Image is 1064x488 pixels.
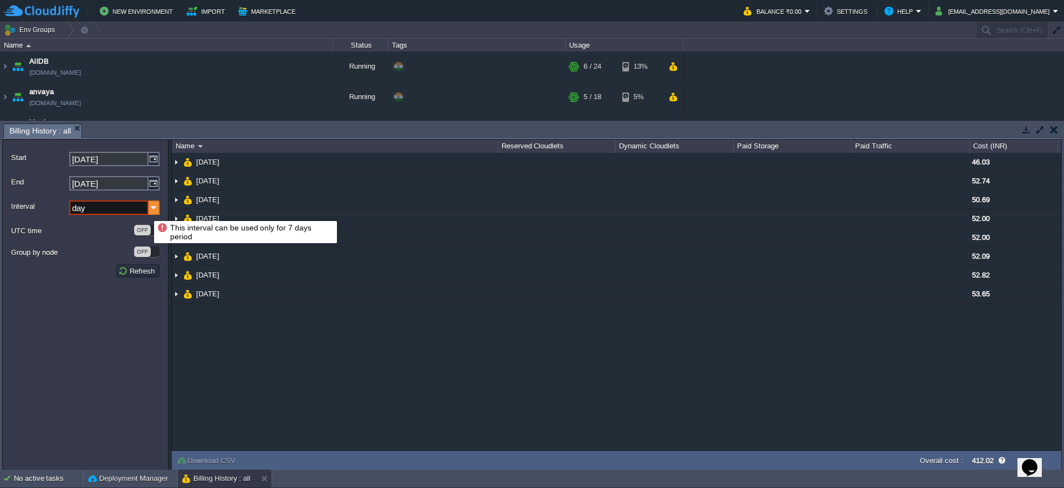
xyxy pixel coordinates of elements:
[195,195,221,204] a: [DATE]
[4,22,59,38] button: Env Groups
[173,140,498,153] div: Name
[172,172,181,190] img: AMDAwAAAACH5BAEAAAAALAAAAAABAAEAAAICRAEAOw==
[10,82,25,112] img: AMDAwAAAACH5BAEAAAAALAAAAAABAAEAAAICRAEAOw==
[172,247,181,265] img: AMDAwAAAACH5BAEAAAAALAAAAAABAAEAAAICRAEAOw==
[972,177,990,185] span: 52.74
[14,470,83,487] div: No active tasks
[238,4,299,18] button: Marketplace
[11,225,133,237] label: UTC time
[920,456,963,465] label: Overall cost :
[1,39,332,52] div: Name
[183,153,192,171] img: AMDAwAAAACH5BAEAAAAALAAAAAABAAEAAAICRAEAOw==
[157,222,334,242] div: This interval can be used only for 7 days period
[29,86,54,97] a: anvaya
[183,285,192,303] img: AMDAwAAAACH5BAEAAAAALAAAAAABAAEAAAICRAEAOw==
[29,117,75,128] a: blueboygroup
[183,247,192,265] img: AMDAwAAAACH5BAEAAAAALAAAAAABAAEAAAICRAEAOw==
[935,4,1053,18] button: [EMAIL_ADDRESS][DOMAIN_NAME]
[744,4,805,18] button: Balance ₹0.00
[183,266,192,284] img: AMDAwAAAACH5BAEAAAAALAAAAAABAAEAAAICRAEAOw==
[1,52,9,81] img: AMDAwAAAACH5BAEAAAAALAAAAAABAAEAAAICRAEAOw==
[11,246,133,258] label: Group by node
[172,285,181,303] img: AMDAwAAAACH5BAEAAAAALAAAAAABAAEAAAICRAEAOw==
[584,52,601,81] div: 6 / 24
[824,4,871,18] button: Settings
[972,252,990,260] span: 52.09
[11,201,68,212] label: Interval
[333,52,388,81] div: Running
[11,176,68,188] label: End
[10,52,25,81] img: AMDAwAAAACH5BAEAAAAALAAAAAABAAEAAAICRAEAOw==
[134,246,151,257] div: OFF
[29,56,49,67] a: AllDB
[584,82,601,112] div: 5 / 18
[566,39,683,52] div: Usage
[389,39,565,52] div: Tags
[100,4,176,18] button: New Environment
[972,290,990,298] span: 53.65
[183,172,192,190] img: AMDAwAAAACH5BAEAAAAALAAAAAABAAEAAAICRAEAOw==
[1017,444,1053,477] iframe: chat widget
[972,271,990,279] span: 52.82
[852,140,969,153] div: Paid Traffic
[972,214,990,223] span: 52.00
[734,140,851,153] div: Paid Storage
[172,266,181,284] img: AMDAwAAAACH5BAEAAAAALAAAAAABAAEAAAICRAEAOw==
[4,4,79,18] img: CloudJiffy
[884,4,916,18] button: Help
[333,82,388,112] div: Running
[172,209,181,228] img: AMDAwAAAACH5BAEAAAAALAAAAAABAAEAAAICRAEAOw==
[584,112,597,142] div: 0 / 7
[26,44,31,47] img: AMDAwAAAACH5BAEAAAAALAAAAAABAAEAAAICRAEAOw==
[195,214,221,223] a: [DATE]
[972,456,994,465] label: 412.02
[182,473,250,484] button: Billing History : all
[11,152,68,163] label: Start
[334,39,388,52] div: Status
[176,455,239,465] button: Download CSV
[187,4,228,18] button: Import
[10,112,25,142] img: AMDAwAAAACH5BAEAAAAALAAAAAABAAEAAAICRAEAOw==
[972,233,990,242] span: 52.00
[499,140,616,153] div: Reserved Cloudlets
[195,157,221,167] a: [DATE]
[333,112,388,142] div: Stopped
[622,112,658,142] div: 5%
[622,82,658,112] div: 5%
[970,140,1057,153] div: Cost (INR)
[134,225,151,235] div: OFF
[972,158,990,166] span: 46.03
[29,97,81,109] a: [DOMAIN_NAME]
[1,82,9,112] img: AMDAwAAAACH5BAEAAAAALAAAAAABAAEAAAICRAEAOw==
[195,176,221,186] a: [DATE]
[88,473,168,484] button: Deployment Manager
[616,140,733,153] div: Dynamic Cloudlets
[195,289,221,299] a: [DATE]
[172,191,181,209] img: AMDAwAAAACH5BAEAAAAALAAAAAABAAEAAAICRAEAOw==
[198,145,203,148] img: AMDAwAAAACH5BAEAAAAALAAAAAABAAEAAAICRAEAOw==
[622,52,658,81] div: 13%
[172,153,181,171] img: AMDAwAAAACH5BAEAAAAALAAAAAABAAEAAAICRAEAOw==
[972,196,990,204] span: 50.69
[9,124,71,138] span: Billing History : all
[1,112,9,142] img: AMDAwAAAACH5BAEAAAAALAAAAAABAAEAAAICRAEAOw==
[183,209,192,228] img: AMDAwAAAACH5BAEAAAAALAAAAAABAAEAAAICRAEAOw==
[195,251,221,261] a: [DATE]
[29,67,81,78] span: [DOMAIN_NAME]
[118,266,158,276] button: Refresh
[183,191,192,209] img: AMDAwAAAACH5BAEAAAAALAAAAAABAAEAAAICRAEAOw==
[195,270,221,280] a: [DATE]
